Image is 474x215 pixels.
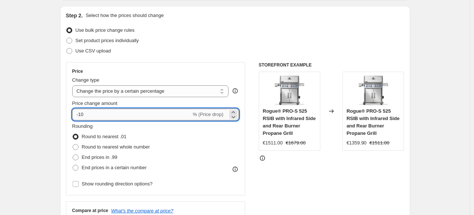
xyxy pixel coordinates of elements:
span: Set product prices individually [76,38,139,43]
div: help [231,87,239,95]
h6: STOREFRONT EXAMPLE [259,62,404,68]
button: What's the compare at price? [111,208,174,214]
input: -15 [72,109,191,120]
h3: Compare at price [72,208,108,214]
span: End prices in a certain number [82,165,147,170]
span: Show rounding direction options? [82,181,153,187]
span: Rogue® PRO-S 525 RSIB with Infrared Side and Rear Burner Propane Grill [263,108,316,136]
span: Round to nearest whole number [82,144,150,150]
img: RPS525RSIBNSS-2-Web-Gallery-01-Original_JPG-Rogue-RPS525RSIBPSS-2-Prod-Str_80x.jpg [275,76,304,105]
span: Rounding [72,123,93,129]
h3: Price [72,68,83,74]
span: Round to nearest .01 [82,134,126,139]
span: % (Price drop) [193,112,223,117]
span: Rogue® PRO-S 525 RSIB with Infrared Side and Rear Burner Propane Grill [346,108,400,136]
div: €1511.00 [263,139,283,147]
h2: Step 2. [66,12,83,19]
p: Select how the prices should change [86,12,164,19]
span: Change type [72,77,100,83]
div: €1359.90 [346,139,366,147]
span: End prices in .99 [82,154,118,160]
strike: €1679.00 [286,139,306,147]
span: Price change amount [72,100,118,106]
span: Use CSV upload [76,48,111,54]
span: Use bulk price change rules [76,27,135,33]
strike: €1511.00 [369,139,389,147]
img: RPS525RSIBNSS-2-Web-Gallery-01-Original_JPG-Rogue-RPS525RSIBPSS-2-Prod-Str_80x.jpg [359,76,388,105]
